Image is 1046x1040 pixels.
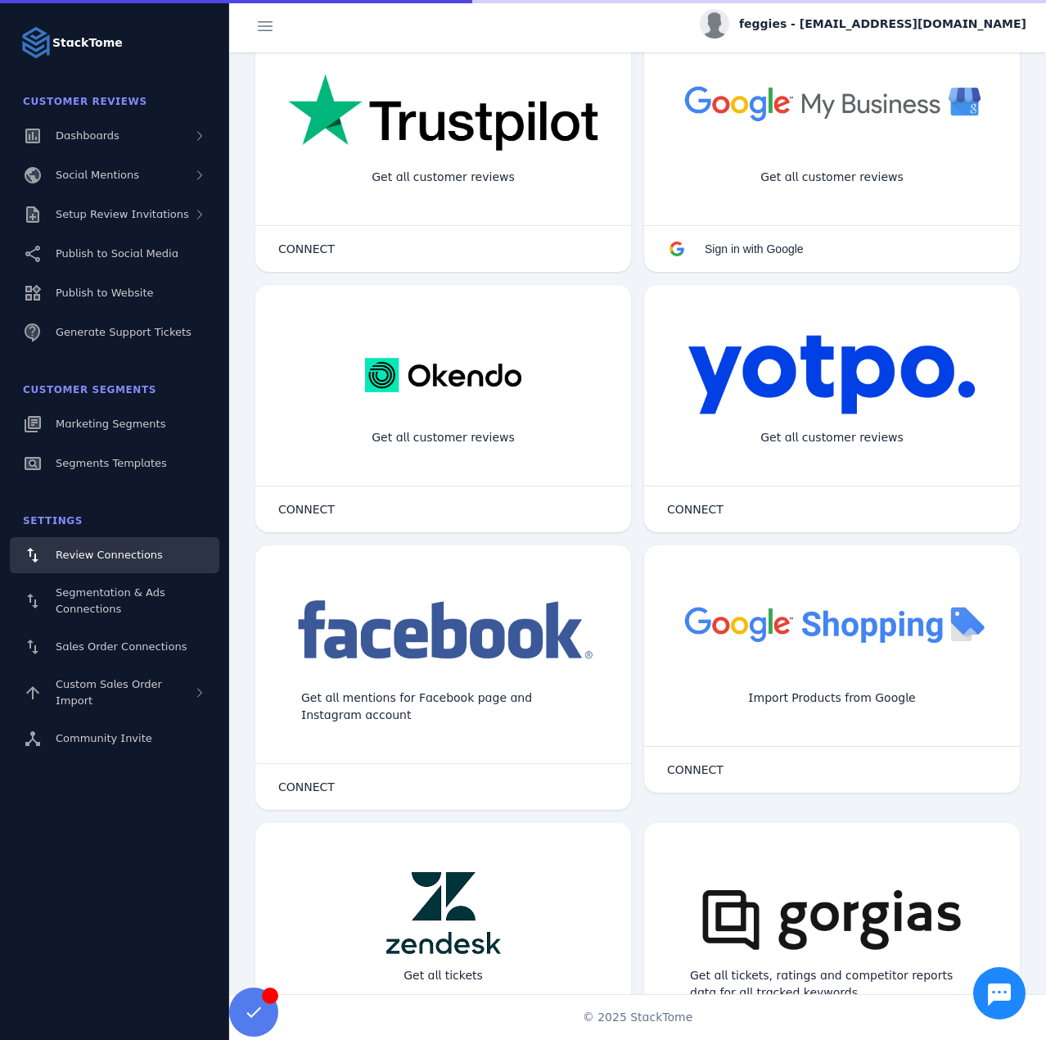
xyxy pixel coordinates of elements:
button: feggies - [EMAIL_ADDRESS][DOMAIN_NAME] [700,9,1026,38]
button: CONNECT [262,233,351,265]
div: Get all mentions for Facebook page and Instagram account [288,676,598,737]
span: Publish to Social Media [56,247,178,260]
span: Sign in with Google [705,242,804,255]
span: Segments Templates [56,457,167,469]
a: Publish to Social Media [10,236,219,272]
span: CONNECT [667,504,724,515]
span: Settings [23,515,83,527]
div: Get all customer reviews [358,156,528,199]
a: Sales Order Connections [10,629,219,665]
div: Get all customer reviews [358,416,528,459]
img: trustpilot.png [288,74,598,154]
button: CONNECT [262,493,351,526]
div: Get all customer reviews [747,416,917,459]
span: Dashboards [56,129,119,142]
a: Community Invite [10,721,219,757]
img: profile.jpg [700,9,729,38]
div: Get all tickets [390,954,496,997]
div: Get all tickets, ratings and competitor reports data for all tracked keywords [677,954,987,1015]
a: Segments Templates [10,445,219,482]
span: Generate Support Tickets [56,326,192,338]
span: Setup Review Invitations [56,208,189,220]
span: Review Connections [56,549,163,561]
img: facebook.png [288,595,598,667]
button: CONNECT [651,753,740,786]
a: Segmentation & Ads Connections [10,577,219,626]
img: gorgias.png [677,872,987,954]
span: Customer Segments [23,384,156,396]
img: googlebusiness.png [677,74,987,132]
a: Review Connections [10,537,219,573]
span: Customer Reviews [23,96,147,107]
div: Import Products from Google [735,676,928,720]
span: Sales Order Connections [56,640,187,653]
div: Get all customer reviews [747,156,917,199]
span: CONNECT [667,764,724,775]
a: Generate Support Tickets [10,314,219,350]
button: CONNECT [262,771,351,803]
span: CONNECT [278,781,335,793]
img: yotpo.png [688,334,976,416]
span: © 2025 StackTome [583,1009,693,1026]
span: CONNECT [278,504,335,515]
img: zendesk.png [386,872,501,954]
span: Publish to Website [56,287,153,299]
a: Marketing Segments [10,406,219,442]
button: Sign in with Google [651,233,820,265]
button: CONNECT [651,493,740,526]
span: CONNECT [278,243,335,255]
span: Marketing Segments [56,418,165,430]
span: Custom Sales Order Import [56,678,162,707]
strong: StackTome [52,34,123,52]
a: Publish to Website [10,275,219,311]
span: Community Invite [56,732,152,744]
span: Segmentation & Ads Connections [56,586,165,615]
span: feggies - [EMAIL_ADDRESS][DOMAIN_NAME] [739,16,1026,33]
span: Social Mentions [56,169,139,181]
img: okendo.webp [365,334,521,416]
img: Logo image [20,26,52,59]
img: googleshopping.png [677,595,987,653]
